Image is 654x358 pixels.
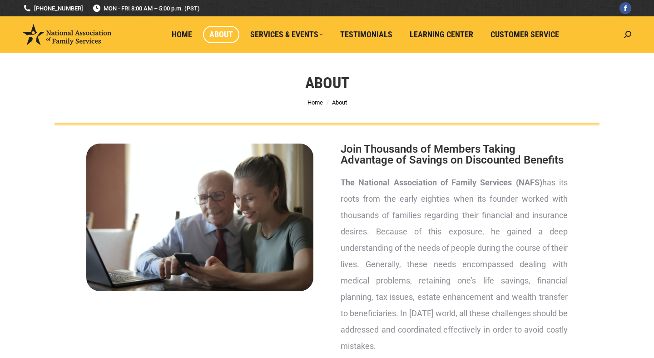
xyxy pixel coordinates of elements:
img: National Association of Family Services [23,24,111,45]
h2: Join Thousands of Members Taking Advantage of Savings on Discounted Benefits [341,144,568,165]
span: Home [172,30,192,40]
a: Home [165,26,198,43]
a: Testimonials [334,26,399,43]
p: has its roots from the early eighties when its founder worked with thousands of families regardin... [341,174,568,354]
span: Testimonials [340,30,392,40]
span: Learning Center [410,30,473,40]
a: Home [307,99,323,106]
a: About [203,26,239,43]
span: Services & Events [250,30,323,40]
span: About [209,30,233,40]
strong: The National Association of Family Services (NAFS) [341,178,542,187]
h1: About [305,73,349,93]
a: [PHONE_NUMBER] [23,4,83,13]
img: About National Association of Family Services [86,144,313,291]
span: Customer Service [490,30,559,40]
a: Customer Service [484,26,565,43]
span: About [332,99,347,106]
a: Facebook page opens in new window [619,2,631,14]
span: MON - FRI 8:00 AM – 5:00 p.m. (PST) [92,4,200,13]
a: Learning Center [403,26,480,43]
